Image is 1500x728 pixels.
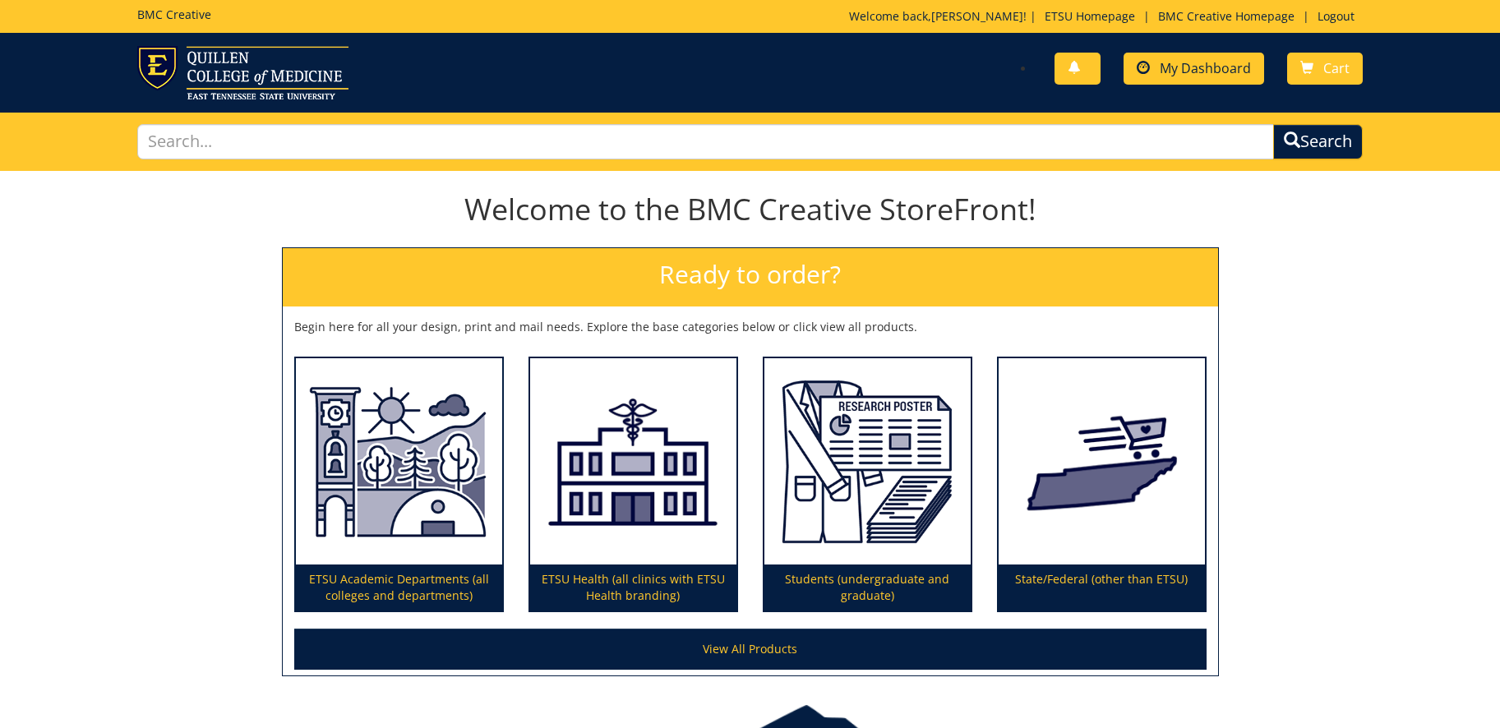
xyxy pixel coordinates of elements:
p: State/Federal (other than ETSU) [999,564,1205,611]
p: ETSU Academic Departments (all colleges and departments) [296,564,502,611]
a: ETSU Health (all clinics with ETSU Health branding) [530,358,736,611]
a: Students (undergraduate and graduate) [764,358,971,611]
p: Welcome back, ! | | | [849,8,1363,25]
a: ETSU Homepage [1036,8,1143,24]
a: My Dashboard [1124,53,1264,85]
img: Students (undergraduate and graduate) [764,358,971,565]
a: [PERSON_NAME] [931,8,1023,24]
a: View All Products [294,629,1207,670]
input: Search... [137,124,1274,159]
img: ETSU Academic Departments (all colleges and departments) [296,358,502,565]
span: My Dashboard [1160,59,1251,77]
a: Logout [1309,8,1363,24]
img: ETSU Health (all clinics with ETSU Health branding) [530,358,736,565]
p: Students (undergraduate and graduate) [764,564,971,611]
h5: BMC Creative [137,8,211,21]
img: ETSU logo [137,46,348,99]
a: BMC Creative Homepage [1150,8,1303,24]
a: ETSU Academic Departments (all colleges and departments) [296,358,502,611]
span: Cart [1323,59,1350,77]
a: Cart [1287,53,1363,85]
p: Begin here for all your design, print and mail needs. Explore the base categories below or click ... [294,319,1207,335]
h1: Welcome to the BMC Creative StoreFront! [282,193,1219,226]
a: State/Federal (other than ETSU) [999,358,1205,611]
button: Search [1273,124,1363,159]
p: ETSU Health (all clinics with ETSU Health branding) [530,564,736,611]
h2: Ready to order? [283,248,1218,306]
img: State/Federal (other than ETSU) [999,358,1205,565]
